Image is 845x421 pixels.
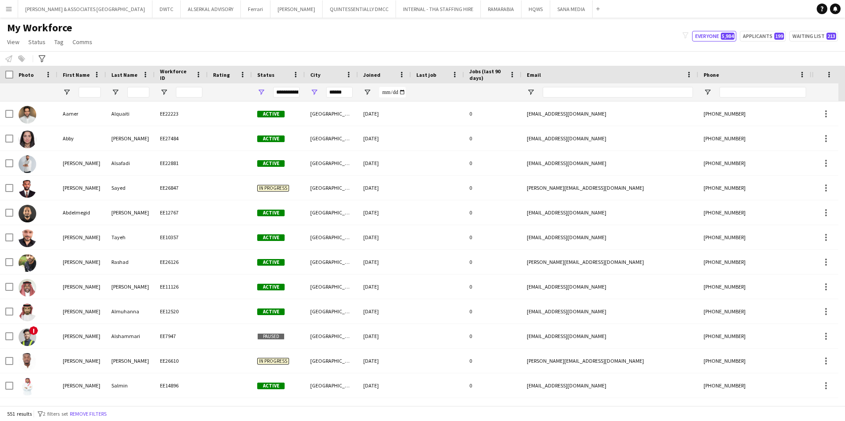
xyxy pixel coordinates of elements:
[305,200,358,225] div: [GEOGRAPHIC_DATA]
[698,373,811,398] div: [PHONE_NUMBER]
[57,299,106,323] div: [PERSON_NAME]
[4,36,23,48] a: View
[57,373,106,398] div: [PERSON_NAME]
[19,353,36,371] img: Abdulaziz Oumar
[68,409,108,419] button: Remove filters
[270,0,323,18] button: [PERSON_NAME]
[155,176,208,200] div: EE26847
[698,126,811,150] div: [PHONE_NUMBER]
[698,274,811,299] div: [PHONE_NUMBER]
[106,324,155,348] div: Alshammari
[213,71,230,78] span: Rating
[257,333,285,340] span: Paused
[241,0,270,18] button: Ferrari
[464,151,521,175] div: 0
[464,299,521,323] div: 0
[464,101,521,126] div: 0
[19,131,36,148] img: Abby Bekheit
[155,299,208,323] div: EE12520
[396,0,481,18] button: INTERNAL - THA STAFFING HIRE
[57,176,106,200] div: [PERSON_NAME]
[358,349,411,373] div: [DATE]
[698,299,811,323] div: [PHONE_NUMBER]
[111,88,119,96] button: Open Filter Menu
[155,200,208,225] div: EE12767
[106,176,155,200] div: Sayed
[155,225,208,249] div: EE10357
[358,250,411,274] div: [DATE]
[698,324,811,348] div: [PHONE_NUMBER]
[155,250,208,274] div: EE26126
[160,88,168,96] button: Open Filter Menu
[7,38,19,46] span: View
[19,205,36,222] img: Abdelmegid Mohammed
[43,410,68,417] span: 2 filters set
[521,324,698,348] div: [EMAIL_ADDRESS][DOMAIN_NAME]
[521,151,698,175] div: [EMAIL_ADDRESS][DOMAIN_NAME]
[305,250,358,274] div: [GEOGRAPHIC_DATA]
[358,324,411,348] div: [DATE]
[527,88,535,96] button: Open Filter Menu
[111,71,137,78] span: Last Name
[257,88,265,96] button: Open Filter Menu
[257,185,289,192] span: In progress
[464,200,521,225] div: 0
[305,151,358,175] div: [GEOGRAPHIC_DATA]
[464,274,521,299] div: 0
[106,126,155,150] div: [PERSON_NAME]
[464,250,521,274] div: 0
[305,299,358,323] div: [GEOGRAPHIC_DATA]
[305,126,358,150] div: [GEOGRAPHIC_DATA]
[57,126,106,150] div: Abby
[7,21,72,34] span: My Workforce
[127,87,149,98] input: Last Name Filter Input
[19,155,36,173] img: Abdallah Alsafadi
[789,31,838,41] button: Waiting list213
[704,71,719,78] span: Phone
[363,88,371,96] button: Open Filter Menu
[155,151,208,175] div: EE22881
[521,373,698,398] div: [EMAIL_ADDRESS][DOMAIN_NAME]
[464,126,521,150] div: 0
[521,225,698,249] div: [EMAIL_ADDRESS][DOMAIN_NAME]
[19,304,36,321] img: Abdulaziz Almuhanna
[464,225,521,249] div: 0
[323,0,396,18] button: QUINTESSENTIALLY DMCC
[379,87,406,98] input: Joined Filter Input
[57,250,106,274] div: [PERSON_NAME]
[521,299,698,323] div: [EMAIL_ADDRESS][DOMAIN_NAME]
[305,176,358,200] div: [GEOGRAPHIC_DATA]
[698,225,811,249] div: [PHONE_NUMBER]
[257,160,285,167] span: Active
[358,299,411,323] div: [DATE]
[18,0,152,18] button: [PERSON_NAME] & ASSOCIATES [GEOGRAPHIC_DATA]
[57,225,106,249] div: [PERSON_NAME]
[37,53,47,64] app-action-btn: Advanced filters
[106,299,155,323] div: Almuhanna
[358,373,411,398] div: [DATE]
[28,38,46,46] span: Status
[698,176,811,200] div: [PHONE_NUMBER]
[106,101,155,126] div: Alquaiti
[310,71,320,78] span: City
[19,328,36,346] img: Abdulaziz Alshammari
[57,101,106,126] div: Aamer
[257,71,274,78] span: Status
[719,87,806,98] input: Phone Filter Input
[51,36,67,48] a: Tag
[176,87,202,98] input: Workforce ID Filter Input
[469,68,506,81] span: Jobs (last 90 days)
[358,225,411,249] div: [DATE]
[25,36,49,48] a: Status
[155,324,208,348] div: EE7947
[305,373,358,398] div: [GEOGRAPHIC_DATA]
[305,349,358,373] div: [GEOGRAPHIC_DATA]
[257,259,285,266] span: Active
[79,87,101,98] input: First Name Filter Input
[54,38,64,46] span: Tag
[358,151,411,175] div: [DATE]
[106,250,155,274] div: Rashad
[704,88,712,96] button: Open Filter Menu
[416,71,436,78] span: Last job
[63,88,71,96] button: Open Filter Menu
